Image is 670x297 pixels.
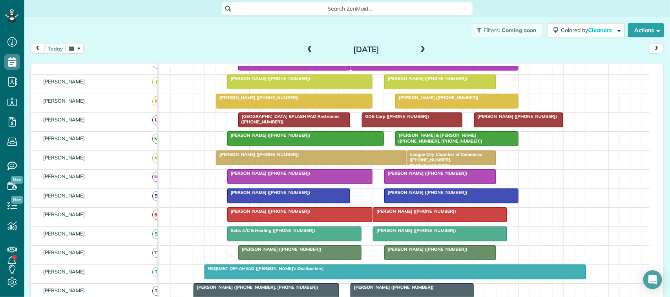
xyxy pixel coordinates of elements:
[30,43,45,54] button: prev
[152,77,163,87] span: JR
[152,115,163,125] span: LF
[152,267,163,277] span: TP
[564,65,578,71] span: 4pm
[42,116,87,123] span: [PERSON_NAME]
[609,65,623,71] span: 5pm
[152,191,163,201] span: SB
[238,246,322,252] span: [PERSON_NAME] ([PHONE_NUMBER])
[384,246,468,252] span: [PERSON_NAME] ([PHONE_NUMBER])
[588,27,613,34] span: Cleaners
[152,229,163,239] span: SP
[215,152,299,157] span: [PERSON_NAME] ([PHONE_NUMBER])
[11,176,23,184] span: New
[561,27,615,34] span: Colored by
[317,45,415,54] h2: [DATE]
[215,95,299,100] span: [PERSON_NAME] ([PHONE_NUMBER])
[361,114,430,119] span: GDS Corp ([PHONE_NUMBER])
[42,192,87,199] span: [PERSON_NAME]
[502,27,537,34] span: Coming soon
[152,248,163,258] span: TW
[42,135,87,141] span: [PERSON_NAME]
[42,173,87,179] span: [PERSON_NAME]
[152,153,163,163] span: MB
[42,230,87,237] span: [PERSON_NAME]
[11,196,23,204] span: New
[474,114,558,119] span: [PERSON_NAME] ([PHONE_NUMBER])
[227,190,311,195] span: [PERSON_NAME] ([PHONE_NUMBER])
[204,266,324,271] span: REQUEST OFF AHEAD ([PERSON_NAME]'s Dustbusters)
[519,65,533,71] span: 3pm
[193,284,319,290] span: [PERSON_NAME] ([PHONE_NUMBER], [PHONE_NUMBER])
[406,152,482,168] span: League City Chamber of Commerce ([PHONE_NUMBER], [PHONE_NUMBER])
[649,43,664,54] button: next
[372,228,456,233] span: [PERSON_NAME] ([PHONE_NUMBER])
[152,134,163,144] span: MT
[384,170,468,176] span: [PERSON_NAME] ([PHONE_NUMBER])
[372,208,456,214] span: [PERSON_NAME] ([PHONE_NUMBER])
[395,95,479,100] span: [PERSON_NAME] ([PHONE_NUMBER])
[384,65,401,71] span: 12pm
[628,23,664,37] button: Actions
[152,96,163,107] span: KB
[227,208,311,214] span: [PERSON_NAME] ([PHONE_NUMBER])
[44,43,66,54] button: today
[159,65,174,71] span: 7am
[152,172,163,182] span: NN
[42,211,87,217] span: [PERSON_NAME]
[250,65,264,71] span: 9am
[384,76,468,81] span: [PERSON_NAME] ([PHONE_NUMBER])
[204,65,219,71] span: 8am
[42,98,87,104] span: [PERSON_NAME]
[429,65,443,71] span: 1pm
[395,132,483,143] span: [PERSON_NAME] & [PERSON_NAME] ([PHONE_NUMBER], [PHONE_NUMBER])
[227,132,311,138] span: [PERSON_NAME] ([PHONE_NUMBER])
[42,287,87,293] span: [PERSON_NAME]
[294,65,312,71] span: 10am
[643,270,662,289] div: Open Intercom Messenger
[350,284,434,290] span: [PERSON_NAME] ([PHONE_NUMBER])
[42,78,87,85] span: [PERSON_NAME]
[384,190,468,195] span: [PERSON_NAME] ([PHONE_NUMBER])
[484,27,500,34] span: Filters:
[238,114,340,125] span: [GEOGRAPHIC_DATA] SPLASH PAD Restrooms ([PHONE_NUMBER])
[547,23,625,37] button: Colored byCleaners
[227,228,316,233] span: Bobs A/C & Heating ([PHONE_NUMBER])
[42,154,87,161] span: [PERSON_NAME]
[152,286,163,296] span: TD
[42,249,87,255] span: [PERSON_NAME]
[227,76,311,81] span: [PERSON_NAME] ([PHONE_NUMBER])
[152,210,163,220] span: SM
[474,65,488,71] span: 2pm
[227,170,311,176] span: [PERSON_NAME] ([PHONE_NUMBER])
[42,268,87,275] span: [PERSON_NAME]
[339,65,357,71] span: 11am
